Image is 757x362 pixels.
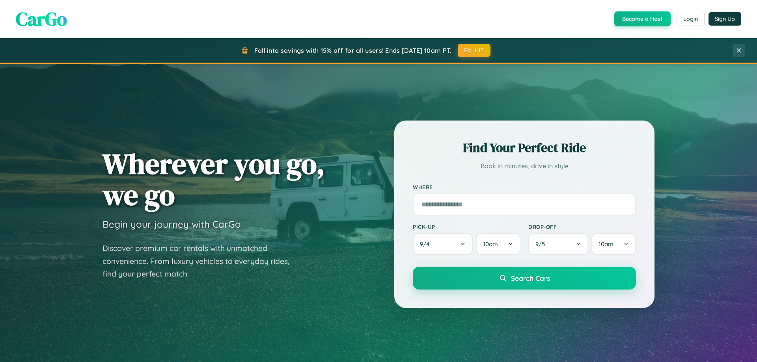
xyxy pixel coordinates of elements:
[103,218,241,230] h3: Begin your journey with CarGo
[476,233,520,255] button: 10am
[614,11,671,26] button: Become a Host
[413,184,636,190] label: Where
[599,240,613,248] span: 10am
[528,223,636,230] label: Drop-off
[591,233,636,255] button: 10am
[420,240,433,248] span: 9 / 4
[103,148,325,210] h1: Wherever you go, we go
[709,12,741,26] button: Sign Up
[16,6,67,32] span: CarGo
[483,240,498,248] span: 10am
[535,240,549,248] span: 9 / 5
[458,44,491,57] button: FALL15
[511,274,550,282] span: Search Cars
[103,242,300,280] p: Discover premium car rentals with unmatched convenience. From luxury vehicles to everyday rides, ...
[413,160,636,172] p: Book in minutes, drive in style
[528,233,588,255] button: 9/5
[413,267,636,290] button: Search Cars
[254,46,452,54] span: Fall into savings with 15% off for all users! Ends [DATE] 10am PT.
[413,139,636,156] h2: Find Your Perfect Ride
[413,233,473,255] button: 9/4
[677,12,705,26] button: Login
[413,223,520,230] label: Pick-up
